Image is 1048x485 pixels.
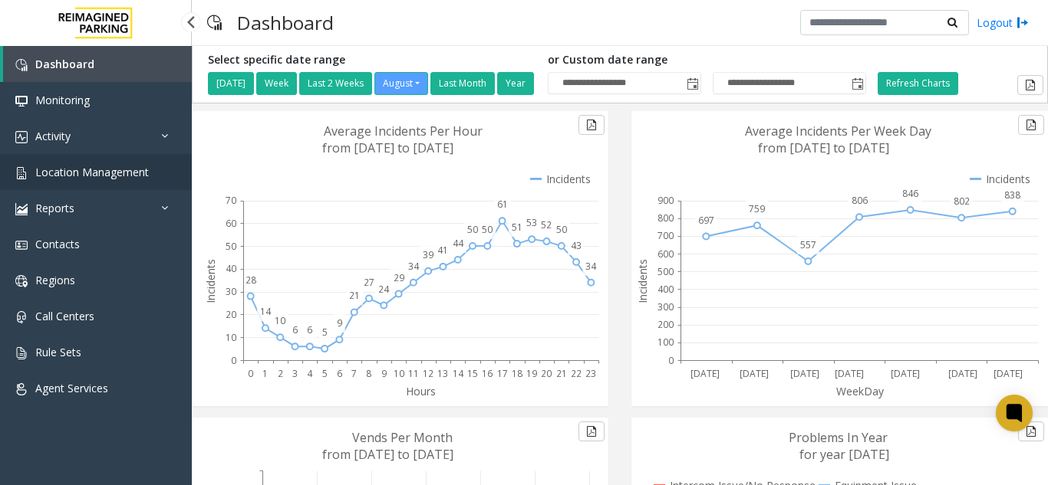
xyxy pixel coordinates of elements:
[406,384,436,398] text: Hours
[229,4,341,41] h3: Dashboard
[482,223,493,236] text: 50
[256,72,297,95] button: Week
[292,323,298,336] text: 6
[548,54,866,67] h5: or Custom date range
[657,211,674,224] text: 800
[497,367,508,380] text: 17
[408,367,419,380] text: 11
[1018,115,1044,135] button: Export to pdf
[15,239,28,251] img: 'icon'
[878,72,958,95] button: Refresh Charts
[1017,15,1029,31] img: logout
[852,194,868,207] text: 806
[15,59,28,71] img: 'icon'
[453,237,464,250] text: 44
[35,381,108,395] span: Agent Services
[366,367,371,380] text: 8
[526,216,537,229] text: 53
[231,354,236,367] text: 0
[15,311,28,323] img: 'icon'
[657,336,674,349] text: 100
[324,123,483,139] text: Average Incidents Per Hour
[15,95,28,107] img: 'icon'
[35,165,149,179] span: Location Management
[322,446,453,463] text: from [DATE] to [DATE]
[374,72,428,95] button: August
[497,72,534,95] button: Year
[657,318,674,331] text: 200
[836,384,885,398] text: WeekDay
[668,354,674,367] text: 0
[378,283,390,296] text: 24
[482,367,493,380] text: 16
[954,195,970,208] text: 802
[35,129,71,143] span: Activity
[635,259,650,303] text: Incidents
[299,72,372,95] button: Last 2 Weeks
[364,276,374,289] text: 27
[1017,75,1043,95] button: Export to pdf
[571,367,582,380] text: 22
[35,201,74,215] span: Reports
[657,300,674,313] text: 300
[337,316,342,329] text: 9
[226,285,236,298] text: 30
[745,123,931,139] text: Average Incidents Per Week Day
[35,93,90,107] span: Monitoring
[278,367,283,380] text: 2
[381,367,387,380] text: 9
[657,229,674,242] text: 700
[203,259,218,303] text: Incidents
[322,367,328,380] text: 5
[35,237,80,251] span: Contacts
[15,347,28,359] img: 'icon'
[307,323,312,336] text: 6
[408,260,420,273] text: 34
[207,4,222,41] img: pageIcon
[15,167,28,179] img: 'icon'
[15,203,28,215] img: 'icon'
[948,367,977,380] text: [DATE]
[337,367,342,380] text: 6
[35,273,75,287] span: Regions
[556,367,567,380] text: 21
[262,367,268,380] text: 1
[585,367,596,380] text: 23
[394,271,404,284] text: 29
[657,265,674,278] text: 500
[260,305,272,318] text: 14
[226,331,236,344] text: 10
[292,367,298,380] text: 3
[497,198,508,211] text: 61
[849,73,865,94] span: Toggle popup
[226,194,236,207] text: 70
[15,383,28,395] img: 'icon'
[226,308,236,321] text: 20
[1004,188,1020,202] text: 838
[437,367,448,380] text: 13
[994,367,1023,380] text: [DATE]
[585,260,597,273] text: 34
[799,446,889,463] text: for year [DATE]
[15,131,28,143] img: 'icon'
[749,202,765,215] text: 759
[35,57,94,71] span: Dashboard
[578,115,605,135] button: Export to pdf
[512,367,522,380] text: 18
[322,326,328,339] text: 5
[351,367,357,380] text: 7
[352,429,453,446] text: Vends Per Month
[349,289,360,302] text: 21
[571,239,582,252] text: 43
[902,187,918,200] text: 846
[35,309,94,323] span: Call Centers
[430,72,495,95] button: Last Month
[541,367,552,380] text: 20
[657,247,674,261] text: 600
[226,217,236,230] text: 60
[423,248,433,261] text: 39
[800,238,816,251] text: 557
[35,345,81,359] span: Rule Sets
[453,367,464,380] text: 14
[758,139,889,156] text: from [DATE] to [DATE]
